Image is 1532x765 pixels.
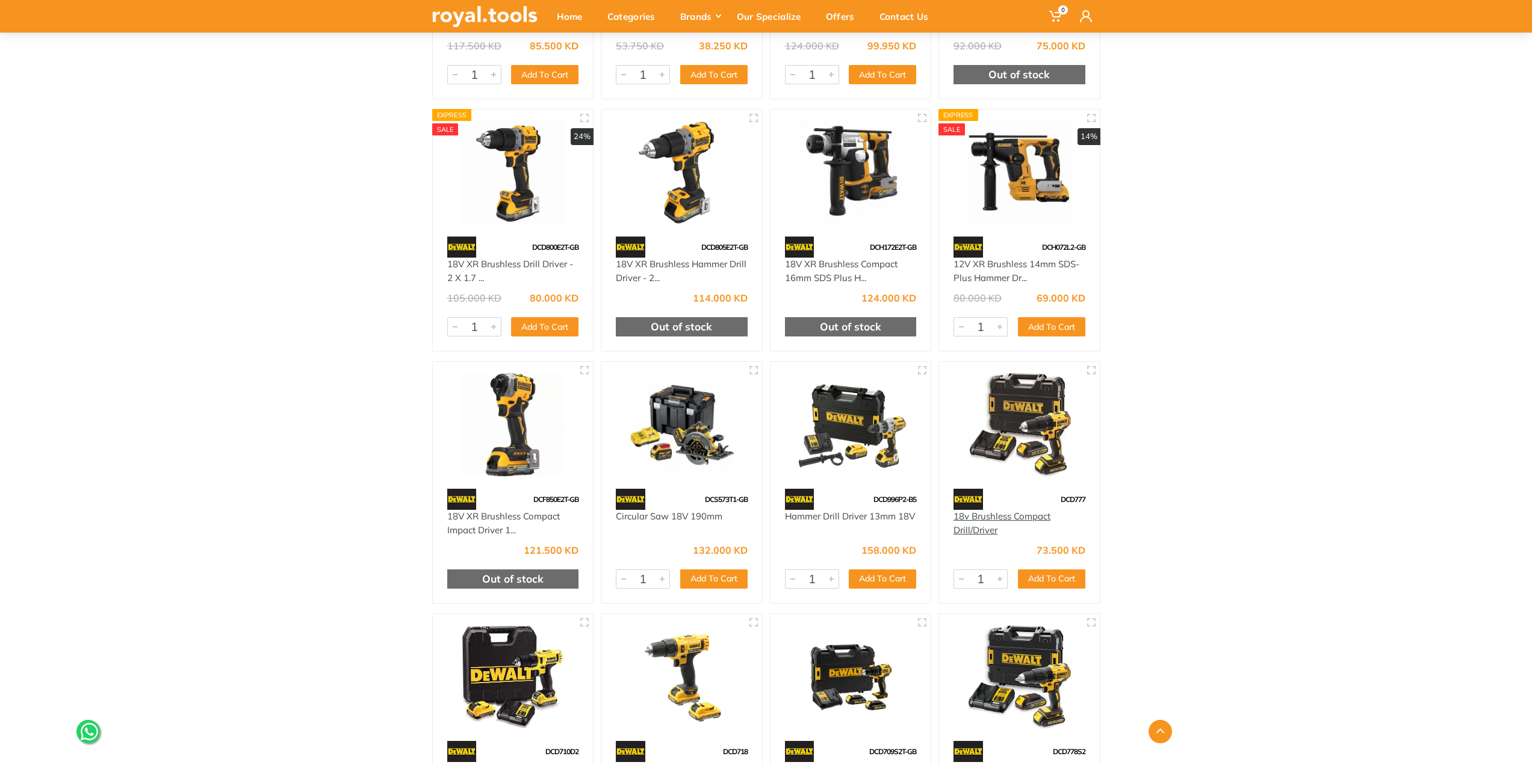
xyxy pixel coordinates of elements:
[672,4,728,29] div: Brands
[447,741,477,762] img: 45.webp
[938,123,965,135] div: SALE
[612,625,751,729] img: Royal Tools - 18v impact drill brushless
[871,4,945,29] div: Contact Us
[785,237,814,258] img: 45.webp
[612,120,751,225] img: Royal Tools - 18V XR Brushless Hammer Drill Driver - 2 X 1.7 Ah POWERSTACK Batteries
[1037,545,1085,555] div: 73.500 KD
[612,373,751,477] img: Royal Tools - Circular Saw 18V 190mm
[545,747,578,756] span: DCD710D2
[444,625,583,729] img: Royal Tools - 12v Compact Drill Driver 2.0ah
[781,625,920,729] img: Royal Tools - 18V Cordless Hammer Drill 1.5 Ah
[1042,243,1085,252] span: DCH072L2-GB
[616,258,746,283] a: 18V XR Brushless Hammer Drill Driver - 2...
[444,120,583,225] img: Royal Tools - 18V XR Brushless Drill Driver - 2 X 1.7 Ah POWERSTACK Batteries
[680,65,748,84] button: Add To Cart
[873,495,916,504] span: DCD996P2-B5
[616,741,645,762] img: 45.webp
[867,41,916,51] div: 99.950 KD
[1018,317,1085,336] button: Add To Cart
[954,489,983,510] img: 45.webp
[938,109,978,121] div: Express
[1018,569,1085,589] button: Add To Cart
[954,510,1050,536] a: 18v Brushless Compact Drill/Driver
[599,4,672,29] div: Categories
[616,489,645,510] img: 45.webp
[530,293,578,303] div: 80.000 KD
[432,6,538,27] img: royal.tools Logo
[447,237,477,258] img: 45.webp
[1078,128,1100,145] div: 14%
[699,41,748,51] div: 38.250 KD
[785,258,898,283] a: 18V XR Brushless Compact 16mm SDS Plus H...
[511,317,578,336] button: Add To Cart
[447,293,501,303] div: 105.000 KD
[511,65,578,84] button: Add To Cart
[817,4,871,29] div: Offers
[447,569,579,589] div: Out of stock
[954,41,1002,51] div: 92.000 KD
[861,545,916,555] div: 158.000 KD
[954,293,1002,303] div: 80.000 KD
[447,258,573,283] a: 18V XR Brushless Drill Driver - 2 X 1.7 ...
[950,373,1089,477] img: Royal Tools - 18v Brushless Compact Drill/Driver
[954,237,983,258] img: 45.webp
[1061,495,1085,504] span: DCD777
[447,510,560,536] a: 18V XR Brushless Compact Impact Driver 1...
[1037,293,1085,303] div: 69.000 KD
[849,65,916,84] button: Add To Cart
[432,123,459,135] div: SALE
[705,495,748,504] span: DCS573T1-GB
[530,41,578,51] div: 85.500 KD
[444,373,583,477] img: Royal Tools - 18V XR Brushless Compact Impact Driver 1/4
[869,747,916,756] span: DCD709S2T-GB
[447,489,477,510] img: 45.webp
[1053,747,1085,756] span: DCD778S2
[781,373,920,477] img: Royal Tools - Hammer Drill Driver 13mm 18V
[785,41,839,51] div: 124.000 KD
[954,258,1079,283] a: 12V XR Brushless 14mm SDS-Plus Hammer Dr...
[954,741,983,762] img: 45.webp
[432,109,472,121] div: Express
[781,120,920,225] img: Royal Tools - 18V XR Brushless Compact 16mm SDS Plus Hammer Drill - 2 X POWERSTACK
[680,569,748,589] button: Add To Cart
[950,120,1089,225] img: Royal Tools - 12V XR Brushless 14mm SDS-Plus Hammer Drill - 2 x 3Ah
[870,243,916,252] span: DCH172E2T-GB
[693,293,748,303] div: 114.000 KD
[548,4,599,29] div: Home
[723,747,748,756] span: DCD718
[533,495,578,504] span: DCF850E2T-GB
[616,237,645,258] img: 45.webp
[571,128,594,145] div: 24%
[532,243,578,252] span: DCD800E2T-GB
[785,317,917,336] div: Out of stock
[701,243,748,252] span: DCD805E2T-GB
[785,741,814,762] img: 45.webp
[785,489,814,510] img: 45.webp
[616,317,748,336] div: Out of stock
[693,545,748,555] div: 132.000 KD
[1058,5,1068,14] span: 0
[616,41,664,51] div: 53.750 KD
[728,4,817,29] div: Our Specialize
[954,65,1085,84] div: Out of stock
[616,510,722,522] a: Circular Saw 18V 190mm
[849,569,916,589] button: Add To Cart
[950,625,1089,729] img: Royal Tools - 18v Brushless compact hammer drill
[861,293,916,303] div: 124.000 KD
[1037,41,1085,51] div: 75.000 KD
[524,545,578,555] div: 121.500 KD
[447,41,501,51] div: 117.500 KD
[785,510,915,522] a: Hammer Drill Driver 13mm 18V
